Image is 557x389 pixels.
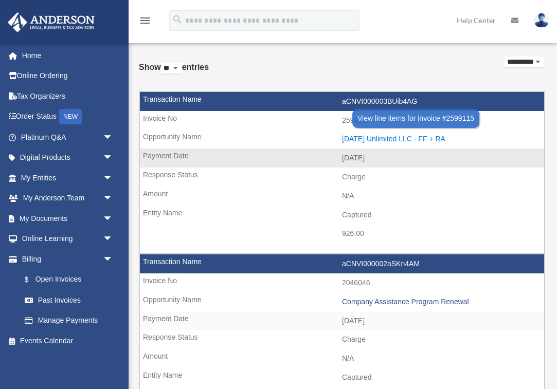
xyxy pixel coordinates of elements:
[103,168,123,189] span: arrow_drop_down
[7,147,129,168] a: Digital Productsarrow_drop_down
[140,254,544,274] td: aCNVI000002aSKn4AM
[7,66,129,86] a: Online Ordering
[14,290,123,310] a: Past Invoices
[140,187,544,206] td: N/A
[140,368,544,387] td: Captured
[140,311,544,331] td: [DATE]
[140,92,544,112] td: aCNVI000003BUib4AG
[103,127,123,148] span: arrow_drop_down
[342,135,539,143] div: [DATE] Unlimited LLC - FF + RA
[7,168,129,188] a: My Entitiesarrow_drop_down
[14,310,129,331] a: Manage Payments
[103,208,123,229] span: arrow_drop_down
[7,127,129,147] a: Platinum Q&Aarrow_drop_down
[140,349,544,368] td: N/A
[7,330,129,351] a: Events Calendar
[139,18,151,27] a: menu
[140,111,544,131] td: 2599115
[7,249,129,269] a: Billingarrow_drop_down
[103,147,123,169] span: arrow_drop_down
[103,188,123,209] span: arrow_drop_down
[139,60,209,85] label: Show entries
[7,188,129,209] a: My Anderson Teamarrow_drop_down
[5,12,98,32] img: Anderson Advisors Platinum Portal
[103,249,123,270] span: arrow_drop_down
[140,168,544,187] td: Charge
[7,45,129,66] a: Home
[534,13,549,28] img: User Pic
[342,298,539,306] div: Company Assistance Program Renewal
[14,269,129,290] a: $Open Invoices
[172,14,183,25] i: search
[140,273,544,293] td: 2046046
[140,206,544,225] td: Captured
[161,63,182,75] select: Showentries
[7,229,129,249] a: Online Learningarrow_drop_down
[139,14,151,27] i: menu
[140,330,544,349] td: Charge
[140,224,544,244] td: 926.00
[140,149,544,168] td: [DATE]
[7,86,129,106] a: Tax Organizers
[103,229,123,250] span: arrow_drop_down
[7,208,129,229] a: My Documentsarrow_drop_down
[59,109,82,124] div: NEW
[30,273,35,286] span: $
[7,106,129,127] a: Order StatusNEW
